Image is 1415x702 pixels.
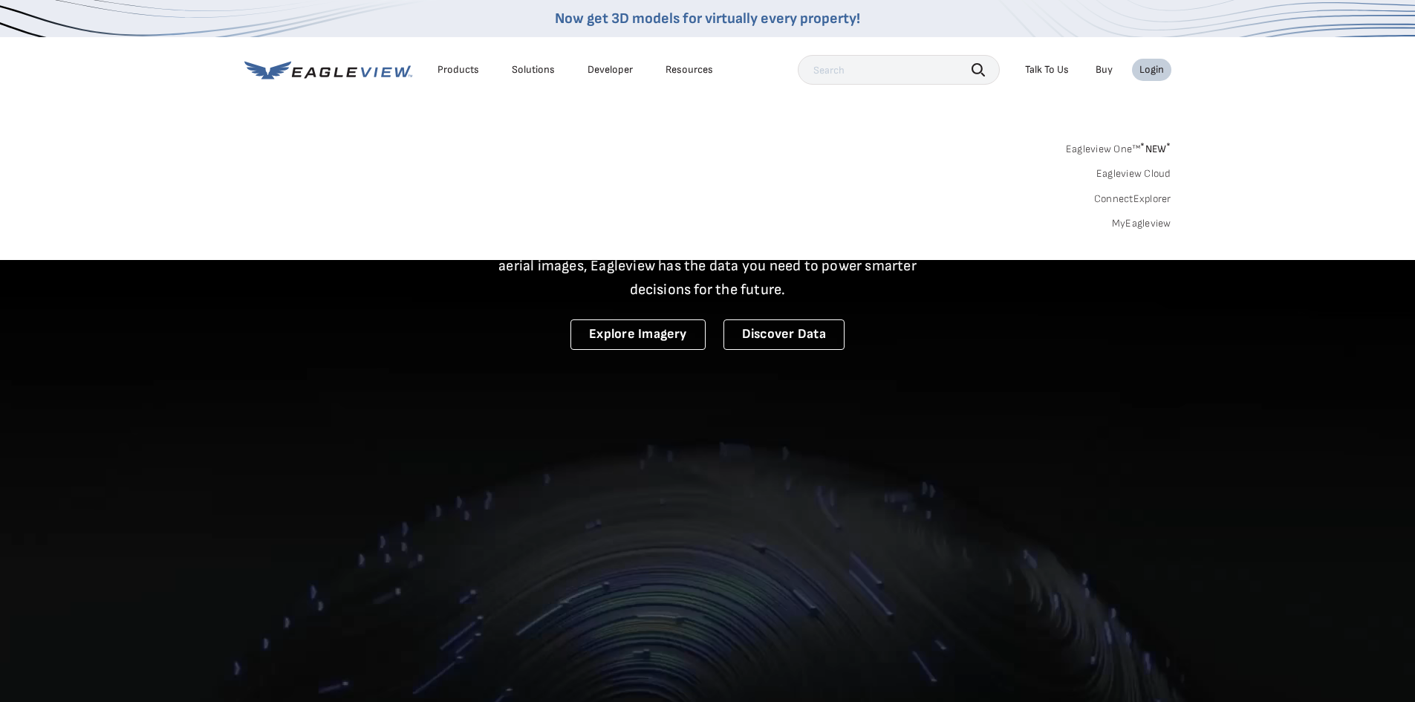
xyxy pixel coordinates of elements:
a: Now get 3D models for virtually every property! [555,10,860,27]
a: Explore Imagery [570,319,706,350]
div: Solutions [512,63,555,77]
a: Eagleview Cloud [1096,167,1171,181]
a: Developer [588,63,633,77]
div: Talk To Us [1025,63,1069,77]
div: Resources [666,63,713,77]
span: NEW [1140,143,1171,155]
a: Eagleview One™*NEW* [1066,138,1171,155]
a: Buy [1096,63,1113,77]
a: ConnectExplorer [1094,192,1171,206]
input: Search [798,55,1000,85]
a: MyEagleview [1112,217,1171,230]
div: Login [1139,63,1164,77]
p: A new era starts here. Built on more than 3.5 billion high-resolution aerial images, Eagleview ha... [481,230,935,302]
div: Products [437,63,479,77]
a: Discover Data [723,319,845,350]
